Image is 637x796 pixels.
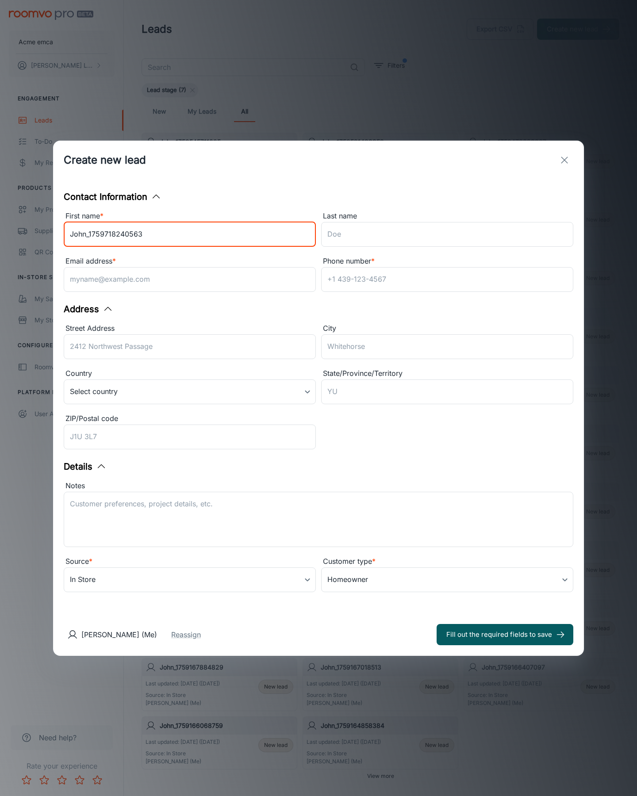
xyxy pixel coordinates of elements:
div: Country [64,368,316,379]
input: YU [321,379,573,404]
input: +1 439-123-4567 [321,267,573,292]
div: Last name [321,210,573,222]
input: Whitehorse [321,334,573,359]
div: Email address [64,256,316,267]
button: Address [64,302,113,316]
button: exit [556,151,573,169]
div: Customer type [321,556,573,567]
div: Homeowner [321,567,573,592]
input: 2412 Northwest Passage [64,334,316,359]
div: City [321,323,573,334]
div: Select country [64,379,316,404]
input: Doe [321,222,573,247]
input: J1U 3L7 [64,425,316,449]
div: Phone number [321,256,573,267]
div: In Store [64,567,316,592]
div: Notes [64,480,573,492]
input: John [64,222,316,247]
p: [PERSON_NAME] (Me) [81,629,157,640]
h1: Create new lead [64,152,146,168]
button: Reassign [171,629,201,640]
div: Street Address [64,323,316,334]
div: State/Province/Territory [321,368,573,379]
div: First name [64,210,316,222]
button: Contact Information [64,190,161,203]
button: Details [64,460,107,473]
button: Fill out the required fields to save [437,624,573,645]
input: myname@example.com [64,267,316,292]
div: Source [64,556,316,567]
div: ZIP/Postal code [64,413,316,425]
